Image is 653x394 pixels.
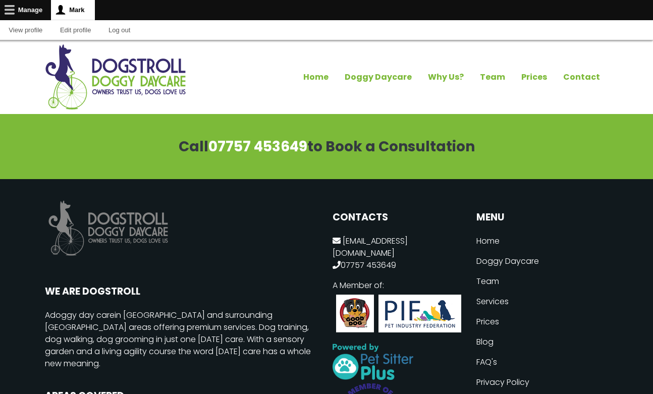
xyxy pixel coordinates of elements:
[420,69,472,86] a: Why Us?
[45,44,186,110] img: Home
[333,235,464,271] p: 07757 453649
[555,69,608,86] a: Contact
[476,271,608,292] a: Team
[337,69,420,86] a: Doggy Daycare
[39,138,614,155] h3: Call to Book a Consultation
[45,309,320,370] p: A in [GEOGRAPHIC_DATA] and surrounding [GEOGRAPHIC_DATA] areas offering premium services. Dog tra...
[50,309,115,321] a: doggy day care
[51,20,100,40] a: Edit profile
[333,235,408,259] a: [EMAIL_ADDRESS][DOMAIN_NAME]
[476,332,608,352] a: Blog
[45,191,171,265] img: Dogstroll Dog Daycare
[333,344,413,380] img: professional dog day care software
[476,251,608,271] a: Doggy Daycare
[476,352,608,372] a: FAQ's
[333,292,464,335] img: PIF
[476,211,608,223] button: MENU
[333,211,464,223] h2: CONTACTS
[476,312,608,332] a: Prices
[333,279,464,335] p: A Member of:
[208,137,307,156] a: 07757 453649
[476,231,608,251] a: Home
[513,69,555,86] a: Prices
[45,286,320,297] h2: WE ARE DOGSTROLL
[295,69,337,86] a: Home
[472,69,513,86] a: Team
[476,292,608,312] a: Services
[100,20,139,40] a: Log out
[476,372,608,392] a: Privacy Policy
